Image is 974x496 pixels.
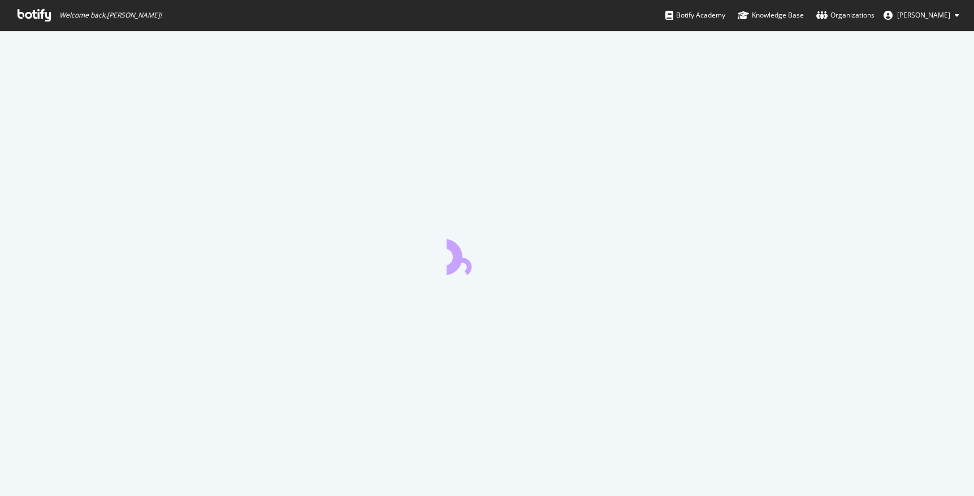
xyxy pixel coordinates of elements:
span: Vlajko Knezic [897,10,950,20]
div: Organizations [816,10,875,21]
span: Welcome back, [PERSON_NAME] ! [59,11,162,20]
button: [PERSON_NAME] [875,6,968,24]
div: Botify Academy [665,10,725,21]
div: Knowledge Base [738,10,804,21]
div: animation [447,234,528,275]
